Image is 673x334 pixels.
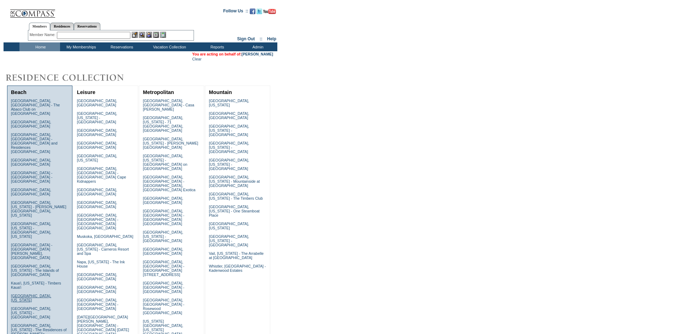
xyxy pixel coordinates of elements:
img: Follow us on Twitter [256,8,262,14]
a: [GEOGRAPHIC_DATA], [US_STATE] - 71 [GEOGRAPHIC_DATA], [GEOGRAPHIC_DATA] [143,116,183,133]
a: [GEOGRAPHIC_DATA], [GEOGRAPHIC_DATA] - [GEOGRAPHIC_DATA] [77,298,118,311]
a: [GEOGRAPHIC_DATA], [US_STATE] - [GEOGRAPHIC_DATA] [209,141,249,154]
a: [GEOGRAPHIC_DATA], [US_STATE] - [GEOGRAPHIC_DATA] [209,124,249,137]
span: You are acting on behalf of: [192,52,273,56]
a: [GEOGRAPHIC_DATA], [GEOGRAPHIC_DATA] [11,188,51,196]
a: Sign Out [237,36,255,41]
a: [GEOGRAPHIC_DATA], [US_STATE] [209,222,249,230]
a: [GEOGRAPHIC_DATA], [US_STATE] - [GEOGRAPHIC_DATA], [US_STATE] [11,222,51,239]
a: [GEOGRAPHIC_DATA] - [GEOGRAPHIC_DATA] - [GEOGRAPHIC_DATA] [11,171,52,183]
a: Leisure [77,89,95,95]
a: [GEOGRAPHIC_DATA], [US_STATE] [11,294,51,302]
a: [GEOGRAPHIC_DATA], [US_STATE] - The Islands of [GEOGRAPHIC_DATA] [11,264,59,277]
td: My Memberships [60,42,101,51]
td: Reservations [101,42,141,51]
a: Metropolitan [143,89,174,95]
a: [GEOGRAPHIC_DATA], [US_STATE] - [PERSON_NAME][GEOGRAPHIC_DATA] [143,137,198,150]
td: Home [19,42,60,51]
a: [GEOGRAPHIC_DATA], [GEOGRAPHIC_DATA] [143,247,183,256]
img: b_calculator.gif [160,32,166,38]
a: [GEOGRAPHIC_DATA], [US_STATE] - [GEOGRAPHIC_DATA] [77,111,117,124]
a: [GEOGRAPHIC_DATA], [GEOGRAPHIC_DATA] - [GEOGRAPHIC_DATA] [143,281,184,294]
a: [GEOGRAPHIC_DATA], [GEOGRAPHIC_DATA] [77,188,117,196]
a: [GEOGRAPHIC_DATA], [US_STATE] - The Timbers Club [209,192,263,200]
img: Impersonate [146,32,152,38]
img: Subscribe to our YouTube Channel [263,9,276,14]
a: Members [29,23,51,30]
a: [GEOGRAPHIC_DATA], [GEOGRAPHIC_DATA] [77,99,117,107]
a: [GEOGRAPHIC_DATA], [GEOGRAPHIC_DATA] - [GEOGRAPHIC_DATA] Cape Kidnappers [77,166,126,183]
a: [GEOGRAPHIC_DATA], [GEOGRAPHIC_DATA] [209,111,249,120]
a: [GEOGRAPHIC_DATA], [US_STATE] [77,154,117,162]
a: [GEOGRAPHIC_DATA], [US_STATE] - Mountainside at [GEOGRAPHIC_DATA] [209,175,260,188]
a: Vail, [US_STATE] - The Arrabelle at [GEOGRAPHIC_DATA] [209,251,264,260]
img: Compass Home [10,4,55,18]
a: [PERSON_NAME] [242,52,273,56]
a: [GEOGRAPHIC_DATA], [GEOGRAPHIC_DATA] - [GEOGRAPHIC_DATA][STREET_ADDRESS] [143,260,184,277]
a: [GEOGRAPHIC_DATA], [US_STATE] [209,99,249,107]
a: [GEOGRAPHIC_DATA], [GEOGRAPHIC_DATA] [11,120,51,128]
td: Reports [196,42,237,51]
img: Reservations [153,32,159,38]
a: [GEOGRAPHIC_DATA], [US_STATE] - [GEOGRAPHIC_DATA] [143,230,183,243]
a: Follow us on Twitter [256,11,262,15]
a: [GEOGRAPHIC_DATA], [US_STATE] - One Steamboat Place [209,205,260,217]
a: Become our fan on Facebook [250,11,255,15]
a: [GEOGRAPHIC_DATA], [GEOGRAPHIC_DATA] - [GEOGRAPHIC_DATA] and Residences [GEOGRAPHIC_DATA] [11,133,58,154]
a: [GEOGRAPHIC_DATA], [GEOGRAPHIC_DATA] - [GEOGRAPHIC_DATA] [GEOGRAPHIC_DATA] [143,209,184,226]
td: Vacation Collection [141,42,196,51]
a: [GEOGRAPHIC_DATA], [GEOGRAPHIC_DATA] - Casa [PERSON_NAME] [143,99,194,111]
a: [GEOGRAPHIC_DATA], [GEOGRAPHIC_DATA] [11,158,51,166]
a: [GEOGRAPHIC_DATA], [GEOGRAPHIC_DATA] [143,196,183,205]
a: Help [267,36,276,41]
a: [GEOGRAPHIC_DATA], [GEOGRAPHIC_DATA] [77,200,117,209]
img: b_edit.gif [132,32,138,38]
td: Follow Us :: [223,8,248,16]
a: [GEOGRAPHIC_DATA], [GEOGRAPHIC_DATA] [77,128,117,137]
img: Destinations by Exclusive Resorts [4,71,141,85]
td: Admin [237,42,277,51]
a: [GEOGRAPHIC_DATA], [US_STATE] - [GEOGRAPHIC_DATA] [209,158,249,171]
a: [GEOGRAPHIC_DATA], [GEOGRAPHIC_DATA] [77,285,117,294]
a: Reservations [74,23,100,30]
div: Member Name: [30,32,57,38]
a: Clear [192,57,201,61]
a: [GEOGRAPHIC_DATA], [US_STATE] - [PERSON_NAME][GEOGRAPHIC_DATA], [US_STATE] [11,200,66,217]
a: [GEOGRAPHIC_DATA], [GEOGRAPHIC_DATA] [77,273,117,281]
img: Become our fan on Facebook [250,8,255,14]
a: [GEOGRAPHIC_DATA], [US_STATE] - [GEOGRAPHIC_DATA] [209,234,249,247]
a: Muskoka, [GEOGRAPHIC_DATA] [77,234,133,239]
img: View [139,32,145,38]
a: Whistler, [GEOGRAPHIC_DATA] - Kadenwood Estates [209,264,266,273]
a: [GEOGRAPHIC_DATA], [GEOGRAPHIC_DATA] [77,141,117,150]
span: :: [260,36,262,41]
a: [GEOGRAPHIC_DATA] - [GEOGRAPHIC_DATA][PERSON_NAME], [GEOGRAPHIC_DATA] [11,243,52,260]
a: Kaua'i, [US_STATE] - Timbers Kaua'i [11,281,61,289]
a: Beach [11,89,26,95]
a: [GEOGRAPHIC_DATA], [GEOGRAPHIC_DATA] - [GEOGRAPHIC_DATA] [GEOGRAPHIC_DATA] [77,213,118,230]
a: Mountain [209,89,232,95]
a: Subscribe to our YouTube Channel [263,11,276,15]
a: [GEOGRAPHIC_DATA], [US_STATE] - Carneros Resort and Spa [77,243,129,256]
a: [GEOGRAPHIC_DATA], [US_STATE] - [GEOGRAPHIC_DATA] on [GEOGRAPHIC_DATA] [143,154,187,171]
a: [GEOGRAPHIC_DATA], [US_STATE] - [GEOGRAPHIC_DATA] [11,306,51,319]
a: Residences [50,23,74,30]
a: [GEOGRAPHIC_DATA], [GEOGRAPHIC_DATA] - Rosewood [GEOGRAPHIC_DATA] [143,298,184,315]
a: Napa, [US_STATE] - The Ink House [77,260,125,268]
a: [GEOGRAPHIC_DATA], [GEOGRAPHIC_DATA] - [GEOGRAPHIC_DATA], [GEOGRAPHIC_DATA] Exotica [143,175,195,192]
a: [GEOGRAPHIC_DATA], [GEOGRAPHIC_DATA] - The Abaco Club on [GEOGRAPHIC_DATA] [11,99,60,116]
